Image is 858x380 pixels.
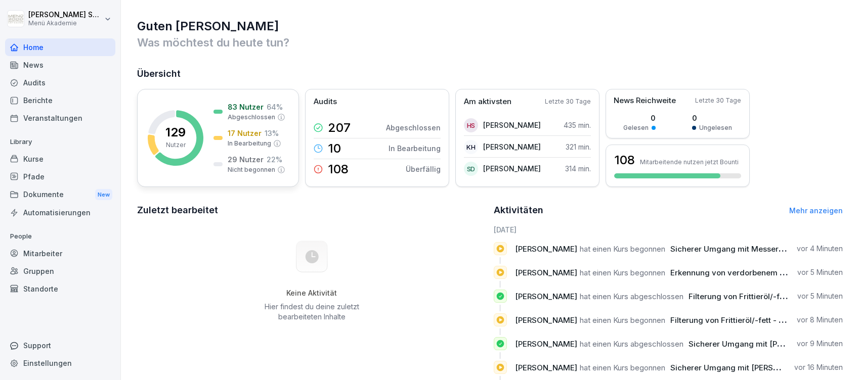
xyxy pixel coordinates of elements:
h6: [DATE] [494,224,843,235]
p: vor 4 Minuten [797,244,843,254]
p: 64 % [267,102,283,112]
a: Automatisierungen [5,204,115,221]
p: 108 [328,163,349,175]
p: vor 5 Minuten [797,267,843,277]
h2: Aktivitäten [494,203,543,217]
p: 17 Nutzer [228,128,262,138]
span: Sicherer Umgang mit [PERSON_NAME] [689,339,832,349]
a: Veranstaltungen [5,109,115,127]
div: HS [464,118,478,132]
p: 207 [328,122,351,134]
p: 321 min. [566,141,591,152]
a: Standorte [5,280,115,298]
h1: Guten [PERSON_NAME] [137,18,843,34]
span: hat einen Kurs begonnen [580,244,665,254]
p: 10 [328,142,341,155]
a: Audits [5,74,115,91]
p: Nicht begonnen [228,165,275,174]
p: Mitarbeitende nutzen jetzt Bounti [640,158,739,166]
p: [PERSON_NAME] [483,163,541,174]
a: Gruppen [5,262,115,280]
span: Filterung von Frittieröl/-fett - STANDARD ohne Vito [670,315,855,325]
span: Sicherer Umgang mit [PERSON_NAME] [670,363,813,372]
p: Letzte 30 Tage [695,96,741,105]
a: DokumenteNew [5,185,115,204]
p: [PERSON_NAME] [483,120,541,130]
p: Library [5,134,115,150]
h2: Zuletzt bearbeitet [137,203,487,217]
p: Nutzer [166,140,186,150]
p: vor 9 Minuten [797,339,843,349]
div: Support [5,337,115,354]
a: Pfade [5,168,115,185]
p: 0 [692,113,732,123]
div: New [95,189,112,201]
p: [PERSON_NAME] Schülzke [28,11,102,19]
p: Audits [314,96,337,108]
p: Am aktivsten [464,96,511,108]
p: News Reichweite [614,95,676,107]
p: In Bearbeitung [389,143,441,154]
p: 22 % [267,154,282,165]
p: vor 5 Minuten [797,291,843,301]
a: News [5,56,115,74]
p: 83 Nutzer [228,102,264,112]
p: In Bearbeitung [228,139,271,148]
span: Sicherer Umgang mit Messern in Küchen [670,244,821,254]
span: [PERSON_NAME] [515,339,577,349]
a: Home [5,38,115,56]
p: Letzte 30 Tage [545,97,591,106]
p: 0 [623,113,656,123]
p: Abgeschlossen [386,122,441,133]
p: Gelesen [623,123,649,132]
a: Berichte [5,91,115,109]
span: [PERSON_NAME] [515,268,577,277]
a: Mehr anzeigen [789,206,843,215]
p: Ungelesen [699,123,732,132]
p: Abgeschlossen [228,113,275,122]
p: Menü Akademie [28,20,102,27]
a: Mitarbeiter [5,245,115,262]
a: Einstellungen [5,354,115,372]
span: [PERSON_NAME] [515,292,577,301]
h5: Keine Aktivität [261,289,363,298]
a: Kurse [5,150,115,168]
p: 29 Nutzer [228,154,264,165]
div: KH [464,140,478,154]
p: 314 min. [565,163,591,174]
span: hat einen Kurs abgeschlossen [580,292,683,301]
span: hat einen Kurs begonnen [580,363,665,372]
span: Erkennung von verdorbenem Fett [670,268,793,277]
span: hat einen Kurs begonnen [580,268,665,277]
p: Was möchtest du heute tun? [137,34,843,51]
span: hat einen Kurs abgeschlossen [580,339,683,349]
p: 13 % [265,128,279,138]
p: 129 [165,126,186,138]
h3: 108 [614,152,635,169]
h2: Übersicht [137,67,843,81]
p: People [5,228,115,245]
span: [PERSON_NAME] [515,315,577,325]
span: hat einen Kurs begonnen [580,315,665,325]
p: Überfällig [406,164,441,174]
p: Hier findest du deine zuletzt bearbeiteten Inhalte [261,302,363,322]
p: vor 16 Minuten [794,362,843,372]
div: Dokumente [5,185,115,204]
span: [PERSON_NAME] [515,363,577,372]
p: 435 min. [564,120,591,130]
p: [PERSON_NAME] [483,141,541,152]
span: [PERSON_NAME] [515,244,577,254]
p: vor 8 Minuten [797,315,843,325]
